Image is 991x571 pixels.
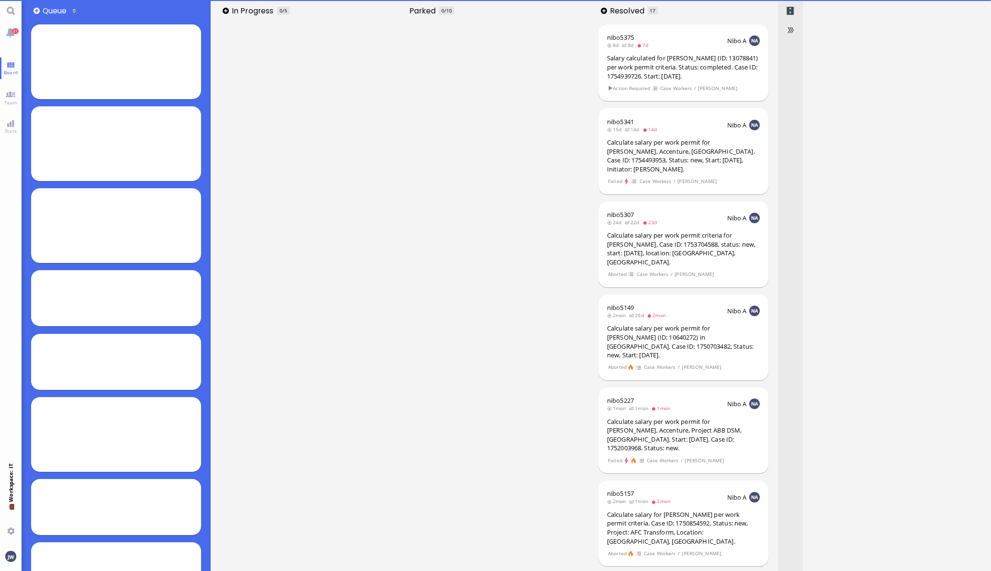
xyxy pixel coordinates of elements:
span: 17 [650,7,655,14]
img: NA [749,399,760,409]
a: nibo5307 [607,210,634,219]
div: Salary calculated for [PERSON_NAME] (ID: 13078841) per work permit criteria. Status: completed. C... [607,54,760,80]
span: /10 [444,7,452,14]
span: 1mon [629,405,651,411]
a: nibo5157 [607,489,634,498]
span: Stats [2,127,19,134]
img: You [5,551,16,561]
span: / [673,177,676,185]
span: Case Workers [660,84,692,92]
a: nibo5149 [607,303,634,312]
span: 22d [625,219,642,226]
span: Nibo A [727,400,747,408]
span: [PERSON_NAME] [682,549,721,558]
button: Add [34,8,40,14]
div: Calculate salary for [PERSON_NAME] per work permit criteria. Case ID: 1750854592, Status: new, Pr... [607,510,760,546]
span: Case Workers [643,549,676,558]
span: Case Workers [643,363,676,371]
span: 14d [625,126,642,133]
img: NA [749,492,760,502]
span: 1mon [607,405,629,411]
span: [PERSON_NAME] [677,177,717,185]
img: NA [749,306,760,316]
span: Failed [608,177,622,185]
span: 1mon [629,498,651,504]
span: 2mon [607,498,629,504]
a: nibo5341 [607,117,634,126]
span: 2mon [607,312,629,319]
span: 31 [12,28,19,34]
span: 0 [441,7,444,14]
span: 8d [622,42,637,48]
span: Aborted [608,270,627,278]
span: / [670,270,673,278]
span: Case Workers [639,177,672,185]
span: 7d [637,42,652,48]
div: Calculate salary per work permit for [PERSON_NAME] (ID: 10640272) in [GEOGRAPHIC_DATA]. Case ID: ... [607,324,760,359]
span: / [694,84,697,92]
span: Case Workers [646,457,679,465]
span: [PERSON_NAME] [682,363,721,371]
span: Aborted [608,363,627,371]
span: 0 [73,7,76,14]
span: Nibo A [727,493,747,502]
img: NA [749,213,760,223]
span: / [677,363,680,371]
span: Queue [43,5,70,16]
span: Nibo A [727,214,747,222]
span: Failed [608,457,622,465]
span: Case Workers [636,270,669,278]
span: 8d [607,42,622,48]
div: Calculate salary per work permit criteria for [PERSON_NAME], Case ID: 1753704588, status: new, st... [607,231,760,266]
span: In progress [232,5,277,16]
span: Resolved [610,5,648,16]
a: nibo5227 [607,396,634,405]
img: NA [749,35,760,46]
span: Nibo A [727,307,747,315]
span: 23d [642,219,660,226]
span: Action Required [608,84,651,92]
span: Nibo A [727,36,747,45]
button: Add [601,8,607,14]
span: [PERSON_NAME] [685,457,724,465]
img: NA [749,120,760,130]
span: Parked [409,5,439,16]
div: Calculate salary per work permit for [PERSON_NAME], Accenture, [GEOGRAPHIC_DATA]. Case ID: 175449... [607,138,760,173]
span: 1mon [651,405,673,411]
span: Nibo A [727,121,747,129]
span: 24d [607,219,625,226]
span: /5 [282,7,287,14]
button: Add [223,8,229,14]
span: 29d [629,312,647,319]
span: / [680,457,683,465]
span: / [677,549,680,558]
span: 💼 Workspace: IT [7,502,14,524]
span: 2mon [651,498,673,504]
span: [PERSON_NAME] [675,270,714,278]
span: 14d [642,126,660,133]
span: 2mon [647,312,669,319]
a: nibo5375 [607,33,634,42]
span: 0 [280,7,282,14]
span: 15d [607,126,625,133]
span: Archived [786,5,795,16]
span: Board [1,69,20,76]
span: Aborted [608,549,627,558]
span: [PERSON_NAME] [698,84,738,92]
div: Calculate salary per work permit for [PERSON_NAME], Accenture, Project ABB DSM, [GEOGRAPHIC_DATA]... [607,417,760,453]
span: Team [2,99,20,106]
